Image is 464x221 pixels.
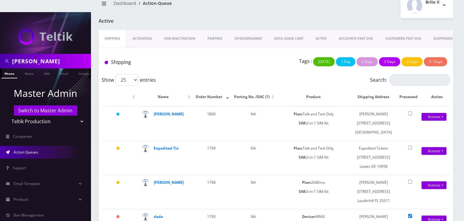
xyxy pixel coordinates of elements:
[13,134,32,139] span: Companies
[313,57,335,66] button: [DATE]
[18,28,73,45] img: Teltik Production
[76,68,96,78] a: Company
[351,88,396,106] th: Shipping Address
[228,30,268,47] a: UP/DOWNGRADE
[231,175,276,208] td: NA
[116,74,138,86] select: Showentries
[302,214,315,219] b: Device:
[193,175,230,208] td: 1798
[299,120,306,126] b: SIM:
[396,88,424,106] th: Processed: activate to sort column ascending
[105,59,213,65] h1: Shipping
[126,30,158,47] a: Activation
[193,88,230,106] th: Order Number: activate to sort column ascending
[276,175,351,208] td: 2GB/mo 3-in-1 SIM Kit
[193,106,230,140] td: 1800
[114,0,136,6] a: Dashboard
[310,30,333,47] a: ACTIVE
[12,55,89,67] input: Search in Company
[158,30,201,47] a: FOR-REActivation
[422,147,447,155] a: Actions
[14,150,38,155] span: Action Queues
[2,68,17,78] a: Phone
[57,68,71,78] a: Email
[154,180,184,185] a: [PERSON_NAME]
[299,189,306,194] b: SIM:
[14,197,29,202] span: Products
[14,213,44,218] span: Ban Management
[102,74,156,86] label: Show entries
[13,165,26,170] span: Support
[105,61,108,64] img: Shipping
[294,111,303,117] b: Plan:
[276,106,351,140] td: Talk and Text Only 3-in-1 SIM Kit
[41,68,52,78] a: SIM
[201,30,228,47] a: PORTING
[299,58,312,65] p: Tags :
[379,57,400,66] button: 3 Days
[99,30,126,47] a: Shipping
[137,88,192,106] th: Name: activate to sort column ascending
[231,140,276,174] td: NA
[102,88,136,106] th: : activate to sort column ascending
[231,88,276,106] th: Porting No. /DAC (?): activate to sort column ascending
[402,57,423,66] button: 4 Days
[22,68,37,78] a: Name
[424,57,447,66] button: 5+ Days
[427,30,459,47] a: SUSPENDED
[14,105,77,116] a: Switch to Master Admin
[357,57,378,66] button: 2 Days
[425,88,450,106] th: Action
[351,175,396,208] td: [PERSON_NAME] [STREET_ADDRESS] Lauderhill FL 33311
[154,111,184,117] a: [PERSON_NAME]
[154,146,179,151] a: Expedited Tix
[422,181,447,189] a: Actions
[379,30,427,47] a: CUSTOMERS PAST DUE
[389,74,450,86] input: Search:
[294,146,303,151] b: Plan:
[336,57,355,66] button: 1 Day
[193,140,230,174] td: 1799
[14,181,40,186] span: Email Template
[422,113,447,121] a: Actions
[276,88,351,106] th: Product
[231,106,276,140] td: NA
[333,30,379,47] a: ACCOUNTS PAST DUE
[268,30,310,47] a: DATA USAGE LIMIT
[99,18,211,24] h1: Active
[302,180,311,185] b: Plan:
[351,140,396,174] td: Expedited Tickets [STREET_ADDRESS] Lewes DE 19958
[351,106,396,140] td: [PERSON_NAME] [STREET_ADDRESS] [GEOGRAPHIC_DATA]
[299,155,306,160] b: SIM:
[370,74,450,86] label: Search:
[276,140,351,174] td: Talk and Text Only 3-in-1 SIM Kit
